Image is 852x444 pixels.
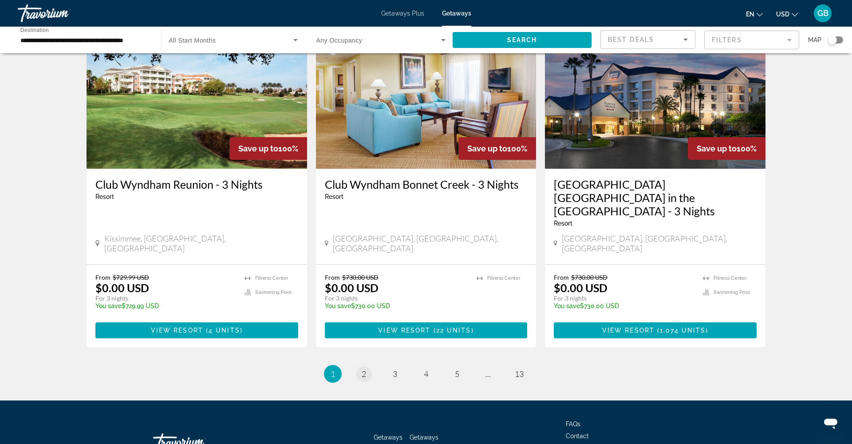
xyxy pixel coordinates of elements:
[515,369,524,379] span: 13
[169,37,216,44] span: All Start Months
[566,420,580,428] a: FAQs
[436,327,471,334] span: 22 units
[554,281,607,294] p: $0.00 USD
[562,234,757,253] span: [GEOGRAPHIC_DATA], [GEOGRAPHIC_DATA], [GEOGRAPHIC_DATA]
[554,294,694,302] p: For 3 nights
[362,369,366,379] span: 2
[816,408,845,437] iframe: Button to launch messaging window
[87,27,307,169] img: C409E01X.jpg
[430,327,473,334] span: ( )
[381,10,424,17] a: Getaways Plus
[554,322,757,338] button: View Resort(1,074 units)
[566,432,589,440] a: Contact
[714,275,747,281] span: Fitness Center
[20,27,49,33] span: Destination
[442,10,471,17] a: Getaways
[325,274,340,281] span: From
[608,36,654,43] span: Best Deals
[95,294,236,302] p: For 3 nights
[554,274,569,281] span: From
[697,144,737,153] span: Save up to
[571,274,607,281] span: $730.00 USD
[333,234,528,253] span: [GEOGRAPHIC_DATA], [GEOGRAPHIC_DATA], [GEOGRAPHIC_DATA]
[424,369,428,379] span: 4
[87,365,765,383] nav: Pagination
[704,30,799,50] button: Filter
[209,327,240,334] span: 4 units
[95,302,122,309] span: You save
[151,327,203,334] span: View Resort
[325,322,528,338] button: View Resort(22 units)
[255,275,288,281] span: Fitness Center
[660,327,706,334] span: 1,074 units
[325,294,468,302] p: For 3 nights
[238,144,278,153] span: Save up to
[113,274,149,281] span: $729.99 USD
[467,144,507,153] span: Save up to
[507,36,537,44] span: Search
[18,2,106,25] a: Travorium
[776,11,789,18] span: USD
[95,193,114,200] span: Resort
[485,369,491,379] span: ...
[342,274,379,281] span: $730.00 USD
[95,178,298,191] a: Club Wyndham Reunion - 3 Nights
[325,302,351,309] span: You save
[545,27,765,169] img: RR24E01X.jpg
[817,9,828,18] span: GB
[808,34,821,46] span: Map
[393,369,397,379] span: 3
[325,302,468,309] p: $730.00 USD
[95,281,149,294] p: $0.00 USD
[453,32,592,48] button: Search
[229,137,307,160] div: 100%
[487,275,521,281] span: Fitness Center
[95,274,110,281] span: From
[378,327,430,334] span: View Resort
[776,8,798,20] button: Change currency
[602,327,655,334] span: View Resort
[554,220,572,227] span: Resort
[255,289,292,295] span: Swimming Pool
[714,289,750,295] span: Swimming Pool
[746,8,763,20] button: Change language
[325,178,528,191] a: Club Wyndham Bonnet Creek - 3 Nights
[655,327,708,334] span: ( )
[316,27,536,169] img: 6369I01X.jpg
[458,137,536,160] div: 100%
[316,37,363,44] span: Any Occupancy
[325,281,379,294] p: $0.00 USD
[746,11,754,18] span: en
[325,193,343,200] span: Resort
[554,178,757,218] a: [GEOGRAPHIC_DATA] [GEOGRAPHIC_DATA] in the [GEOGRAPHIC_DATA] - 3 Nights
[554,302,694,309] p: $730.00 USD
[104,234,298,253] span: Kissimmee, [GEOGRAPHIC_DATA], [GEOGRAPHIC_DATA]
[688,137,765,160] div: 100%
[95,322,298,338] button: View Resort(4 units)
[203,327,243,334] span: ( )
[331,369,335,379] span: 1
[608,34,688,45] mat-select: Sort by
[455,369,459,379] span: 5
[95,302,236,309] p: $729.99 USD
[374,434,402,441] a: Getaways
[554,302,580,309] span: You save
[811,4,834,23] button: User Menu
